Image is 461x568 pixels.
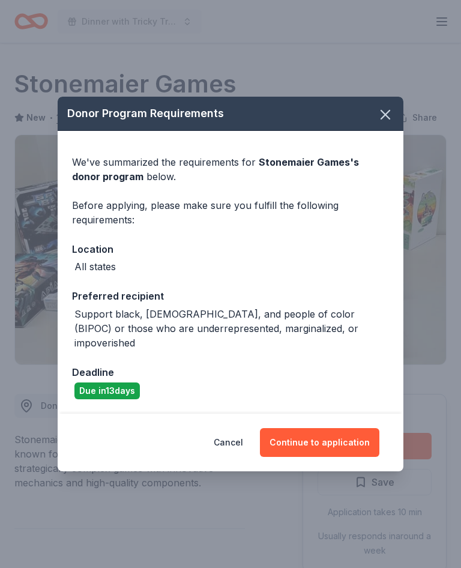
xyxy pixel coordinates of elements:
div: Deadline [72,364,389,380]
div: Location [72,241,389,257]
div: Preferred recipient [72,288,389,304]
button: Continue to application [260,428,379,457]
div: All states [74,259,116,274]
div: Donor Program Requirements [58,97,403,131]
button: Cancel [214,428,243,457]
div: We've summarized the requirements for below. [72,155,389,184]
div: Support black, [DEMOGRAPHIC_DATA], and people of color (BIPOC) or those who are underrepresented,... [74,307,389,350]
div: Due in 13 days [74,382,140,399]
div: Before applying, please make sure you fulfill the following requirements: [72,198,389,227]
